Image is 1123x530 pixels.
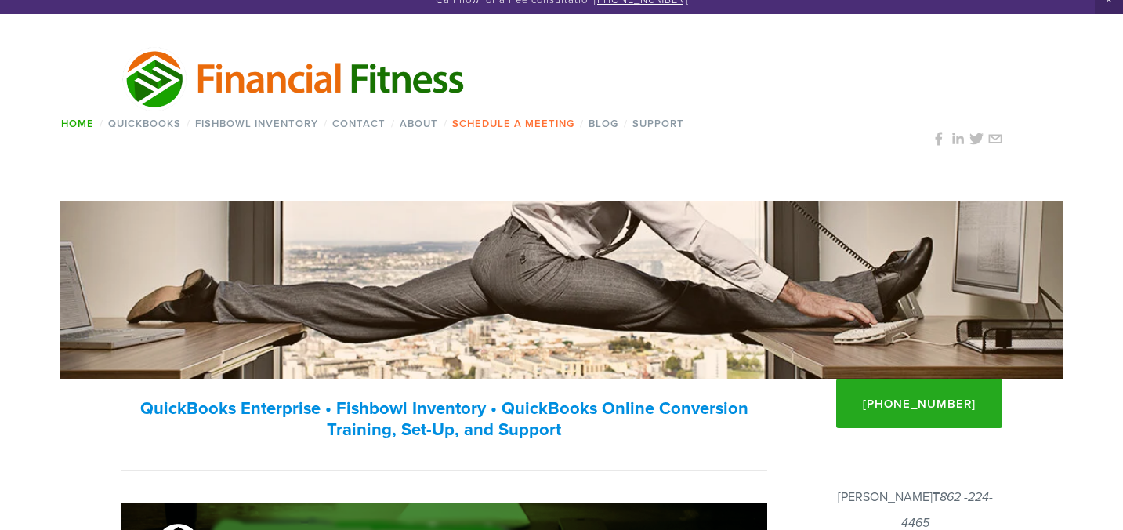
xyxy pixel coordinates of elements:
a: Schedule a Meeting [447,112,580,135]
a: About [395,112,444,135]
span: / [580,116,584,131]
span: / [444,116,447,131]
h1: Your trusted Quickbooks, Fishbowl, and inventory expert. [121,270,1003,309]
a: Blog [584,112,624,135]
a: [PHONE_NUMBER] [836,379,1002,428]
a: Contact [328,112,391,135]
img: Financial Fitness Consulting [121,45,468,112]
span: / [324,116,328,131]
a: Support [628,112,690,135]
a: Fishbowl Inventory [190,112,324,135]
span: / [391,116,395,131]
a: Home [56,112,100,135]
strong: T [933,488,940,506]
a: QuickBooks [103,112,187,135]
em: 862 -224-4465 [901,490,993,530]
span: / [187,116,190,131]
span: / [624,116,628,131]
span: / [100,116,103,131]
strong: QuickBooks Enterprise • Fishbowl Inventory • QuickBooks Online Conversion Training, Set-Up, and S... [140,395,753,441]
